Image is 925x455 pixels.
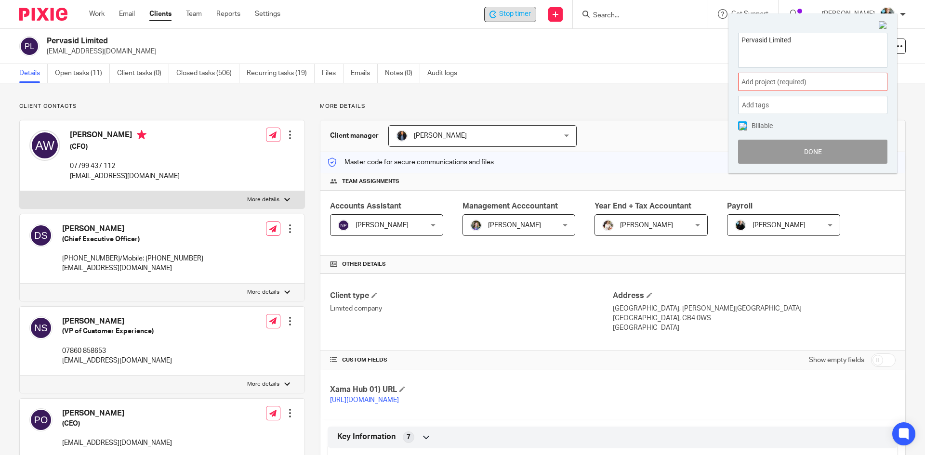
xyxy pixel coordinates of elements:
img: svg%3E [29,316,53,339]
h4: [PERSON_NAME] [62,408,172,418]
span: Accounts Assistant [330,202,401,210]
h4: CUSTOM FIELDS [330,356,613,364]
a: Emails [351,64,378,83]
a: Recurring tasks (19) [247,64,315,83]
p: [PERSON_NAME] [822,9,875,19]
a: Files [322,64,344,83]
span: [PERSON_NAME] [620,222,673,229]
h3: Client manager [330,131,379,141]
span: Payroll [727,202,753,210]
img: checked.png [739,123,747,130]
p: More details [247,288,279,296]
h4: Xama Hub 01) URL [330,385,613,395]
a: Clients [149,9,172,19]
span: Year End + Tax Accountant [595,202,691,210]
h4: [PERSON_NAME] [62,316,172,326]
h4: [PERSON_NAME] [70,130,180,142]
span: Other details [342,260,386,268]
textarea: Pervasid Limited [739,33,887,65]
p: [EMAIL_ADDRESS][DOMAIN_NAME] [62,263,203,273]
p: Master code for secure communications and files [328,157,494,167]
p: More details [247,196,279,204]
h5: (CEO) [62,419,172,429]
h5: (Chief Executive Officer) [62,234,203,244]
a: Settings [255,9,280,19]
p: [EMAIL_ADDRESS][DOMAIN_NAME] [62,438,172,448]
span: Add tags [742,98,774,113]
span: Get Support [731,11,768,17]
h4: Address [613,291,896,301]
a: Email [119,9,135,19]
i: Primary [137,130,146,140]
span: [PERSON_NAME] [488,222,541,229]
h5: (CFO) [70,142,180,152]
p: More details [247,380,279,388]
a: Client tasks (0) [117,64,169,83]
p: Client contacts [19,103,305,110]
span: Add project (required) [741,77,863,87]
img: Close [879,21,887,30]
a: Open tasks (11) [55,64,110,83]
img: nicky-partington.jpg [880,7,895,22]
p: [PHONE_NUMBER]/Mobile: [PHONE_NUMBER] [62,254,203,263]
span: Stop timer [499,9,531,19]
p: [EMAIL_ADDRESS][DOMAIN_NAME] [70,171,180,181]
img: Kayleigh%20Henson.jpeg [602,220,614,231]
p: [GEOGRAPHIC_DATA] [613,323,896,333]
p: [EMAIL_ADDRESS][DOMAIN_NAME] [62,356,172,365]
img: svg%3E [338,220,349,231]
button: Done [738,140,887,164]
h4: Client type [330,291,613,301]
span: Team assignments [342,178,399,185]
h2: Pervasid Limited [47,36,629,46]
p: [GEOGRAPHIC_DATA], CB4 0WS [613,313,896,323]
img: svg%3E [29,408,53,431]
img: svg%3E [19,36,40,56]
img: svg%3E [29,130,60,161]
img: nicky-partington.jpg [735,220,746,231]
p: More details [320,103,906,110]
img: svg%3E [29,224,53,247]
span: [PERSON_NAME] [414,132,467,139]
span: [PERSON_NAME] [753,222,806,229]
img: martin-hickman.jpg [396,130,408,142]
img: Pixie [19,8,67,21]
a: Details [19,64,48,83]
label: Show empty fields [809,355,864,365]
a: [URL][DOMAIN_NAME] [330,397,399,403]
h5: (VP of Customer Experience) [62,326,172,336]
p: [GEOGRAPHIC_DATA], [PERSON_NAME][GEOGRAPHIC_DATA] [613,304,896,313]
span: [PERSON_NAME] [356,222,409,229]
a: Audit logs [427,64,464,83]
a: Notes (0) [385,64,420,83]
p: 07860 858653 [62,346,172,356]
a: Closed tasks (506) [176,64,239,83]
p: [EMAIL_ADDRESS][DOMAIN_NAME] [47,47,775,56]
h4: [PERSON_NAME] [62,224,203,234]
a: Team [186,9,202,19]
a: Reports [216,9,240,19]
span: Billable [752,122,773,129]
span: Key Information [337,432,396,442]
input: Search [592,12,679,20]
span: 7 [407,432,410,442]
div: Pervasid Limited [484,7,536,22]
span: Management Acccountant [462,202,558,210]
p: 07799 437 112 [70,161,180,171]
p: Limited company [330,304,613,313]
img: 1530183611242%20(1).jpg [470,220,482,231]
a: Work [89,9,105,19]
